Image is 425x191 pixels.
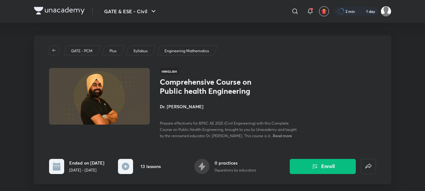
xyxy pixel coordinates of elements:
p: Syllabus [133,48,148,54]
img: Mrityunjay Mtj [381,6,391,17]
span: Hinglish [160,68,179,75]
p: 0 questions by educators [215,167,256,173]
h6: 13 lessons [141,163,161,170]
p: Engineering Mathematics [165,48,209,54]
button: GATE & ESE - Civil [100,5,161,18]
button: false [361,159,376,174]
p: GATE - PCM [71,48,92,54]
a: Engineering Mathematics [163,48,210,54]
span: Prepare effectively for BPSC AE 2025 (Civil Engineering) with this Complete Course on Public Heal... [160,121,297,138]
h4: Dr. [PERSON_NAME] [160,103,301,110]
p: [DATE] - [DATE] [69,167,104,173]
a: Syllabus [132,48,148,54]
a: Plus [108,48,117,54]
a: Company Logo [34,7,85,16]
p: Plus [109,48,116,54]
h6: Ended on [DATE] [69,160,104,166]
h6: 0 practices [215,160,256,166]
button: Enroll [290,159,356,174]
h1: Comprehensive Course on Public health Engineering [160,77,263,96]
img: Company Logo [34,7,85,14]
a: GATE - PCM [70,48,93,54]
img: avatar [321,8,327,14]
button: avatar [319,6,329,16]
span: Read more [273,133,292,138]
img: streak [359,8,365,14]
img: Thumbnail [48,67,150,125]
